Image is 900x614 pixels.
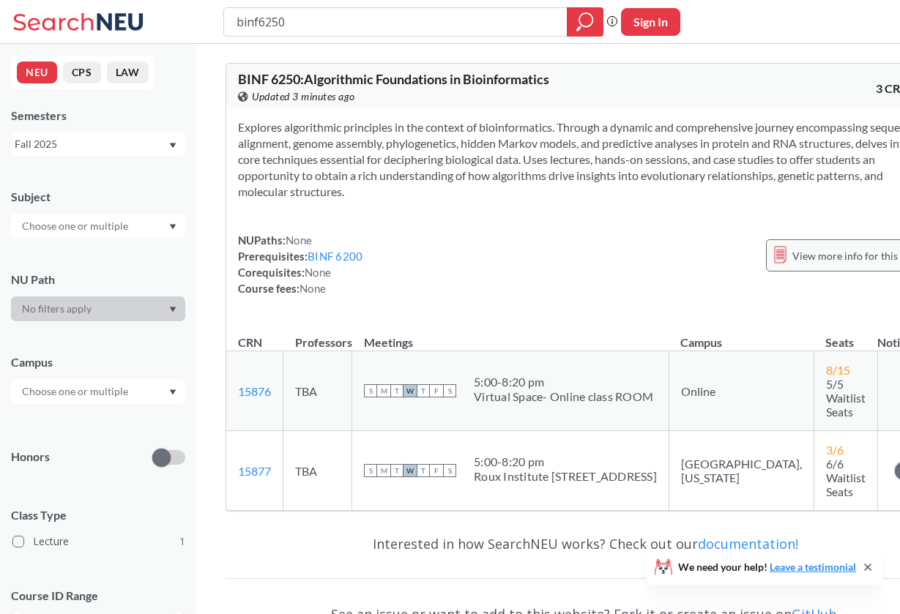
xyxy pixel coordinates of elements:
div: Dropdown arrow [11,214,185,239]
span: 1 [179,533,185,550]
div: NUPaths: Prerequisites: Corequisites: Course fees: [238,232,362,296]
a: Leave a testimonial [770,561,856,573]
div: Fall 2025Dropdown arrow [11,132,185,156]
input: Choose one or multiple [15,383,138,400]
span: None [300,282,326,295]
div: Campus [11,354,185,370]
span: W [403,464,417,477]
div: Virtual Space- Online class ROOM [474,389,653,404]
a: 15876 [238,384,271,398]
div: Dropdown arrow [11,379,185,404]
span: 5/5 Waitlist Seats [826,377,866,419]
div: Semesters [11,108,185,124]
input: Choose one or multiple [15,217,138,235]
svg: magnifying glass [576,12,594,32]
span: Updated 3 minutes ago [252,89,355,105]
div: Roux Institute [STREET_ADDRESS] [474,469,657,484]
span: T [417,384,430,397]
span: Class Type [11,507,185,523]
span: W [403,384,417,397]
a: documentation! [698,535,798,553]
span: M [377,384,390,397]
span: None [286,233,312,247]
th: Professors [283,320,352,351]
span: T [390,464,403,477]
span: 6/6 Waitlist Seats [826,457,866,498]
th: Seats [814,320,877,351]
span: S [443,464,456,477]
svg: Dropdown arrow [169,143,176,149]
div: CRN [238,334,262,351]
th: Campus [669,320,814,351]
span: M [377,464,390,477]
svg: Dropdown arrow [169,307,176,312]
span: F [430,384,443,397]
div: Dropdown arrow [11,296,185,321]
th: Meetings [352,320,669,351]
span: S [443,384,456,397]
div: Fall 2025 [15,136,168,152]
button: Sign In [621,8,680,36]
a: BINF 6200 [308,250,362,263]
svg: Dropdown arrow [169,389,176,395]
span: BINF 6250 : Algorithmic Foundations in Bioinformatics [238,71,549,87]
span: 3 / 6 [826,443,844,457]
span: We need your help! [678,562,856,572]
div: 5:00 - 8:20 pm [474,375,653,389]
svg: Dropdown arrow [169,224,176,230]
span: F [430,464,443,477]
div: magnifying glass [567,7,603,37]
span: None [305,266,331,279]
span: T [417,464,430,477]
button: NEU [17,61,57,83]
input: Class, professor, course number, "phrase" [235,10,557,34]
span: T [390,384,403,397]
td: TBA [283,431,352,511]
p: Honors [11,449,50,465]
div: NU Path [11,272,185,288]
p: Course ID Range [11,588,185,604]
td: TBA [283,351,352,431]
span: S [364,464,377,477]
span: S [364,384,377,397]
button: LAW [107,61,149,83]
div: Subject [11,189,185,205]
a: 15877 [238,464,271,478]
td: [GEOGRAPHIC_DATA], [US_STATE] [669,431,814,511]
span: 8 / 15 [826,363,850,377]
label: Lecture [12,532,185,551]
div: 5:00 - 8:20 pm [474,454,657,469]
button: CPS [63,61,101,83]
td: Online [669,351,814,431]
